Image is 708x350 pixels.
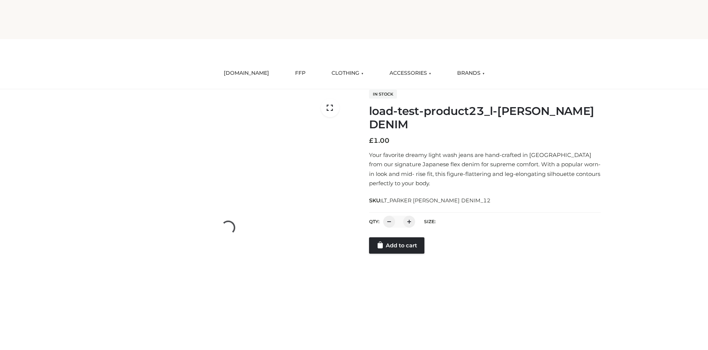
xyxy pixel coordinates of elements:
p: Your favorite dreamy light wash jeans are hand-crafted in [GEOGRAPHIC_DATA] from our signature Ja... [369,150,601,188]
label: Size: [424,219,436,224]
a: FFP [290,65,311,81]
label: QTY: [369,219,379,224]
span: LT_PARKER [PERSON_NAME] DENIM_12 [381,197,491,204]
h1: load-test-product23_l-[PERSON_NAME] DENIM [369,105,601,131]
a: CLOTHING [326,65,369,81]
span: £ [369,137,374,145]
span: SKU: [369,196,491,205]
a: Add to cart [369,237,424,254]
a: BRANDS [452,65,490,81]
a: ACCESSORIES [384,65,437,81]
bdi: 1.00 [369,137,389,145]
a: [DOMAIN_NAME] [218,65,275,81]
span: In stock [369,90,397,99]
